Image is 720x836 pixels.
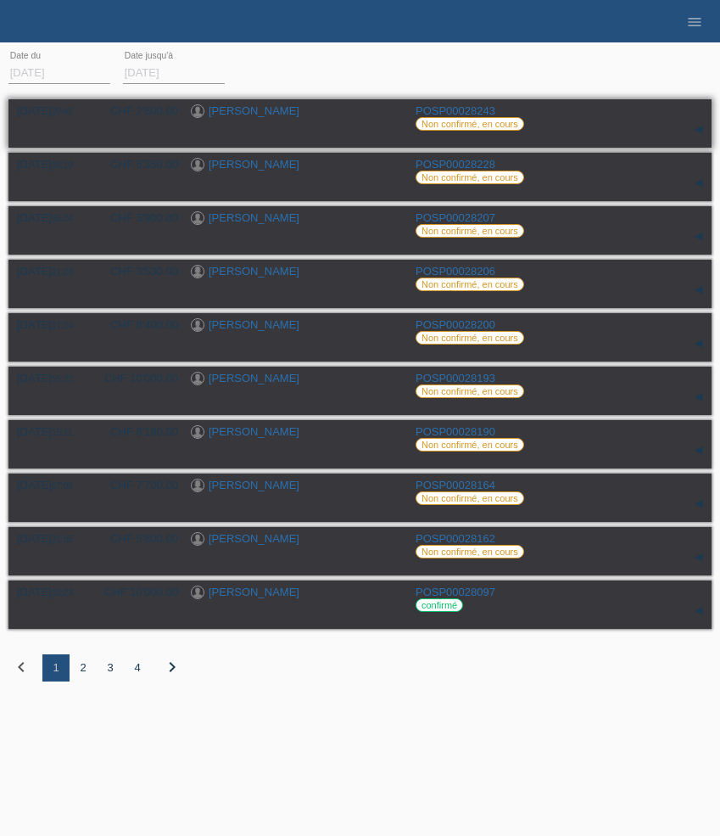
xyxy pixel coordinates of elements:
div: CHF 10'000.00 [98,586,178,598]
div: [DATE] [17,372,85,384]
a: POSP00028190 [416,425,495,438]
div: étendre/coller [686,171,712,196]
span: 17:24 [52,321,73,330]
div: 2 [70,654,97,682]
div: étendre/coller [686,545,712,570]
label: Non confirmé, en cours [416,384,524,398]
div: [DATE] [17,265,85,278]
span: 07:08 [52,481,73,491]
div: CHF 8'400.00 [98,318,178,331]
div: étendre/coller [686,331,712,356]
div: [DATE] [17,318,85,331]
div: 3 [97,654,124,682]
label: Non confirmé, en cours [416,331,524,345]
span: 21:28 [52,267,73,277]
label: Non confirmé, en cours [416,171,524,184]
a: [PERSON_NAME] [209,586,299,598]
label: Non confirmé, en cours [416,438,524,452]
div: [DATE] [17,586,85,598]
i: menu [686,14,703,31]
div: [DATE] [17,158,85,171]
a: [PERSON_NAME] [209,372,299,384]
div: étendre/coller [686,117,712,143]
label: confirmé [416,598,463,612]
div: CHF 5'800.00 [98,532,178,545]
a: POSP00028243 [416,104,495,117]
div: [DATE] [17,104,85,117]
div: étendre/coller [686,384,712,410]
div: étendre/coller [686,224,712,250]
a: [PERSON_NAME] [209,104,299,117]
a: POSP00028200 [416,318,495,331]
a: [PERSON_NAME] [209,425,299,438]
a: [PERSON_NAME] [209,158,299,171]
a: POSP00028206 [416,265,495,278]
div: CHF 3'530.00 [98,265,178,278]
a: menu [678,16,712,26]
div: CHF 6'190.00 [98,425,178,438]
a: POSP00028097 [416,586,495,598]
div: [DATE] [17,425,85,438]
span: 15:11 [52,428,73,437]
div: [DATE] [17,532,85,545]
div: étendre/coller [686,491,712,517]
i: chevron_left [11,657,31,677]
label: Non confirmé, en cours [416,491,524,505]
span: 20:42 [52,107,73,116]
i: chevron_right [162,657,182,677]
div: étendre/coller [686,598,712,624]
a: [PERSON_NAME] [209,318,299,331]
span: 05:24 [52,214,73,223]
label: Non confirmé, en cours [416,224,524,238]
div: étendre/coller [686,278,712,303]
label: Non confirmé, en cours [416,545,524,558]
div: CHF 5'350.00 [98,158,178,171]
a: POSP00028228 [416,158,495,171]
div: CHF 10'000.00 [98,372,178,384]
span: 21:05 [52,535,73,544]
a: POSP00028164 [416,479,495,491]
div: CHF 5'900.00 [98,211,178,224]
a: POSP00028207 [416,211,495,224]
a: POSP00028162 [416,532,495,545]
a: [PERSON_NAME] [209,479,299,491]
div: étendre/coller [686,438,712,463]
span: 15:22 [52,374,73,384]
div: CHF 7'700.00 [98,479,178,491]
label: Non confirmé, en cours [416,278,524,291]
div: 4 [124,654,151,682]
a: [PERSON_NAME] [209,211,299,224]
span: 10:23 [52,588,73,598]
div: [DATE] [17,479,85,491]
div: CHF 2'600.00 [98,104,178,117]
div: [DATE] [17,211,85,224]
a: [PERSON_NAME] [209,532,299,545]
a: [PERSON_NAME] [209,265,299,278]
label: Non confirmé, en cours [416,117,524,131]
div: 1 [42,654,70,682]
a: POSP00028193 [416,372,495,384]
span: 16:10 [52,160,73,170]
